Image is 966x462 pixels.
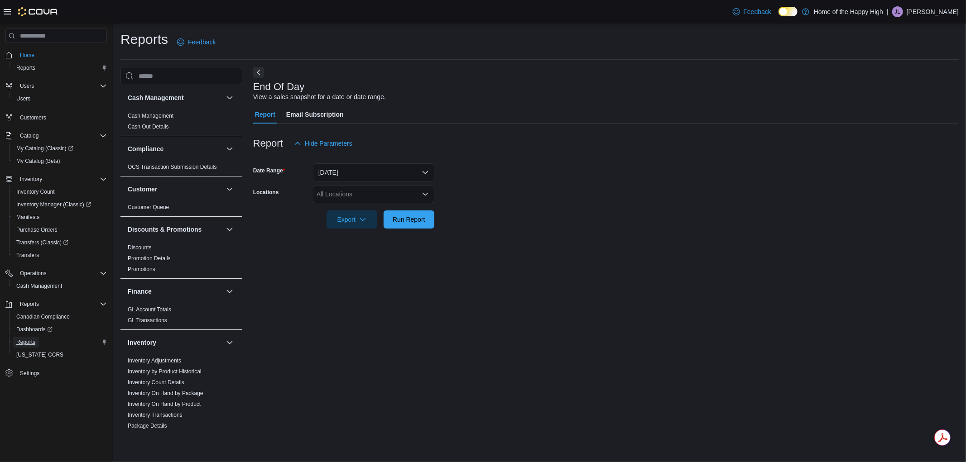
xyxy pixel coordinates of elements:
[16,81,107,91] span: Users
[9,280,111,292] button: Cash Management
[744,7,771,16] span: Feedback
[128,422,167,429] span: Package Details
[13,311,73,322] a: Canadian Compliance
[224,143,235,154] button: Compliance
[120,242,242,278] div: Discounts & Promotions
[393,215,425,224] span: Run Report
[16,50,38,61] a: Home
[128,144,222,153] button: Compliance
[2,267,111,280] button: Operations
[13,337,39,348] a: Reports
[16,368,43,379] a: Settings
[9,186,111,198] button: Inventory Count
[13,324,107,335] span: Dashboards
[18,7,58,16] img: Cova
[13,186,58,197] a: Inventory Count
[814,6,883,17] p: Home of the Happy High
[16,111,107,123] span: Customers
[13,156,64,167] a: My Catalog (Beta)
[13,224,61,235] a: Purchase Orders
[13,199,95,210] a: Inventory Manager (Classic)
[20,52,34,59] span: Home
[128,266,155,272] a: Promotions
[253,189,279,196] label: Locations
[907,6,959,17] p: [PERSON_NAME]
[253,92,386,102] div: View a sales snapshot for a date or date range.
[16,130,42,141] button: Catalog
[16,81,38,91] button: Users
[13,62,107,73] span: Reports
[120,162,242,176] div: Compliance
[16,299,43,310] button: Reports
[128,357,181,364] span: Inventory Adjustments
[128,144,163,153] h3: Compliance
[128,287,222,296] button: Finance
[224,184,235,195] button: Customer
[128,93,222,102] button: Cash Management
[128,317,167,324] span: GL Transactions
[128,255,171,262] a: Promotion Details
[128,164,217,170] a: OCS Transaction Submission Details
[16,64,35,71] span: Reports
[255,105,275,124] span: Report
[20,82,34,90] span: Users
[2,129,111,142] button: Catalog
[9,92,111,105] button: Users
[16,112,50,123] a: Customers
[16,201,91,208] span: Inventory Manager (Classic)
[128,163,217,171] span: OCS Transaction Submission Details
[9,336,111,348] button: Reports
[779,7,798,16] input: Dark Mode
[13,237,72,248] a: Transfers (Classic)
[13,143,77,154] a: My Catalog (Classic)
[13,237,107,248] span: Transfers (Classic)
[13,186,107,197] span: Inventory Count
[120,304,242,329] div: Finance
[128,400,201,408] span: Inventory On Hand by Product
[16,268,107,279] span: Operations
[128,287,152,296] h3: Finance
[128,225,202,234] h3: Discounts & Promotions
[2,110,111,124] button: Customers
[120,202,242,216] div: Customer
[13,281,66,291] a: Cash Management
[128,357,181,364] a: Inventory Adjustments
[2,298,111,310] button: Reports
[16,351,63,358] span: [US_STATE] CCRS
[128,338,156,347] h3: Inventory
[16,174,46,185] button: Inventory
[5,45,107,403] nav: Complex example
[13,337,107,348] span: Reports
[128,123,169,130] span: Cash Out Details
[779,16,779,17] span: Dark Mode
[892,6,903,17] div: Jarod Lalonde
[16,326,53,333] span: Dashboards
[9,236,111,249] a: Transfers (Classic)
[9,62,111,74] button: Reports
[253,167,285,174] label: Date Range
[13,212,107,223] span: Manifests
[13,212,43,223] a: Manifests
[128,379,184,386] a: Inventory Count Details
[128,368,202,375] span: Inventory by Product Historical
[16,145,73,152] span: My Catalog (Classic)
[20,270,47,277] span: Operations
[128,113,173,119] a: Cash Management
[9,155,111,167] button: My Catalog (Beta)
[16,299,107,310] span: Reports
[327,210,377,229] button: Export
[120,30,168,48] h1: Reports
[13,224,107,235] span: Purchase Orders
[128,423,167,429] a: Package Details
[128,185,157,194] h3: Customer
[13,324,56,335] a: Dashboards
[128,204,169,211] span: Customer Queue
[13,93,34,104] a: Users
[173,33,219,51] a: Feedback
[9,142,111,155] a: My Catalog (Classic)
[20,370,39,377] span: Settings
[253,81,305,92] h3: End Of Day
[16,130,107,141] span: Catalog
[9,211,111,224] button: Manifests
